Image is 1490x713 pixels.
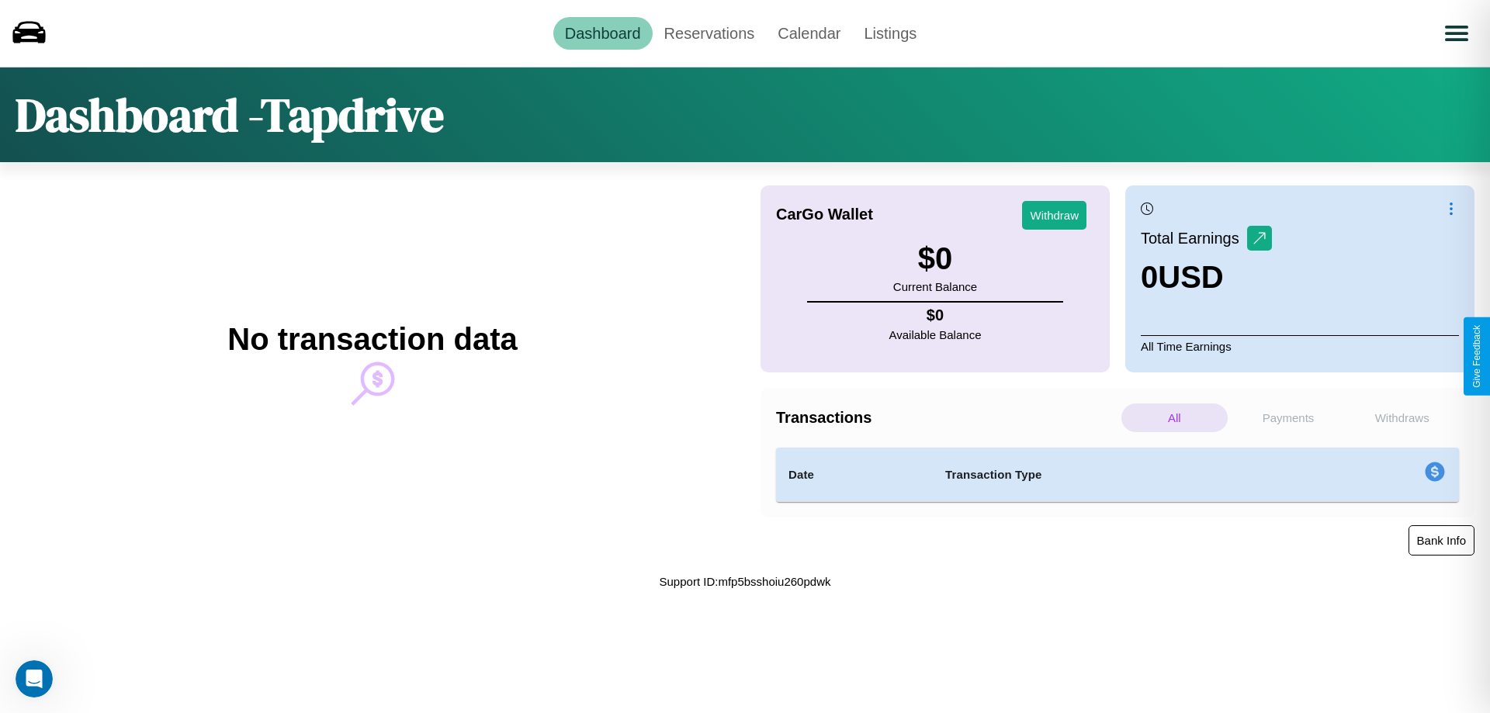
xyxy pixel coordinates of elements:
[1121,403,1228,432] p: All
[1022,201,1086,230] button: Withdraw
[1235,403,1342,432] p: Payments
[16,660,53,697] iframe: Intercom live chat
[660,571,831,592] p: Support ID: mfp5bsshoiu260pdwk
[1349,403,1455,432] p: Withdraws
[1141,224,1247,252] p: Total Earnings
[766,17,852,50] a: Calendar
[1435,12,1478,55] button: Open menu
[889,306,982,324] h4: $ 0
[852,17,928,50] a: Listings
[788,466,920,484] h4: Date
[776,448,1459,502] table: simple table
[1141,335,1459,357] p: All Time Earnings
[1409,525,1474,556] button: Bank Info
[227,322,517,357] h2: No transaction data
[893,241,977,276] h3: $ 0
[776,409,1117,427] h4: Transactions
[893,276,977,297] p: Current Balance
[1471,325,1482,388] div: Give Feedback
[16,83,444,147] h1: Dashboard - Tapdrive
[553,17,653,50] a: Dashboard
[945,466,1298,484] h4: Transaction Type
[653,17,767,50] a: Reservations
[776,206,873,223] h4: CarGo Wallet
[1141,260,1272,295] h3: 0 USD
[889,324,982,345] p: Available Balance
